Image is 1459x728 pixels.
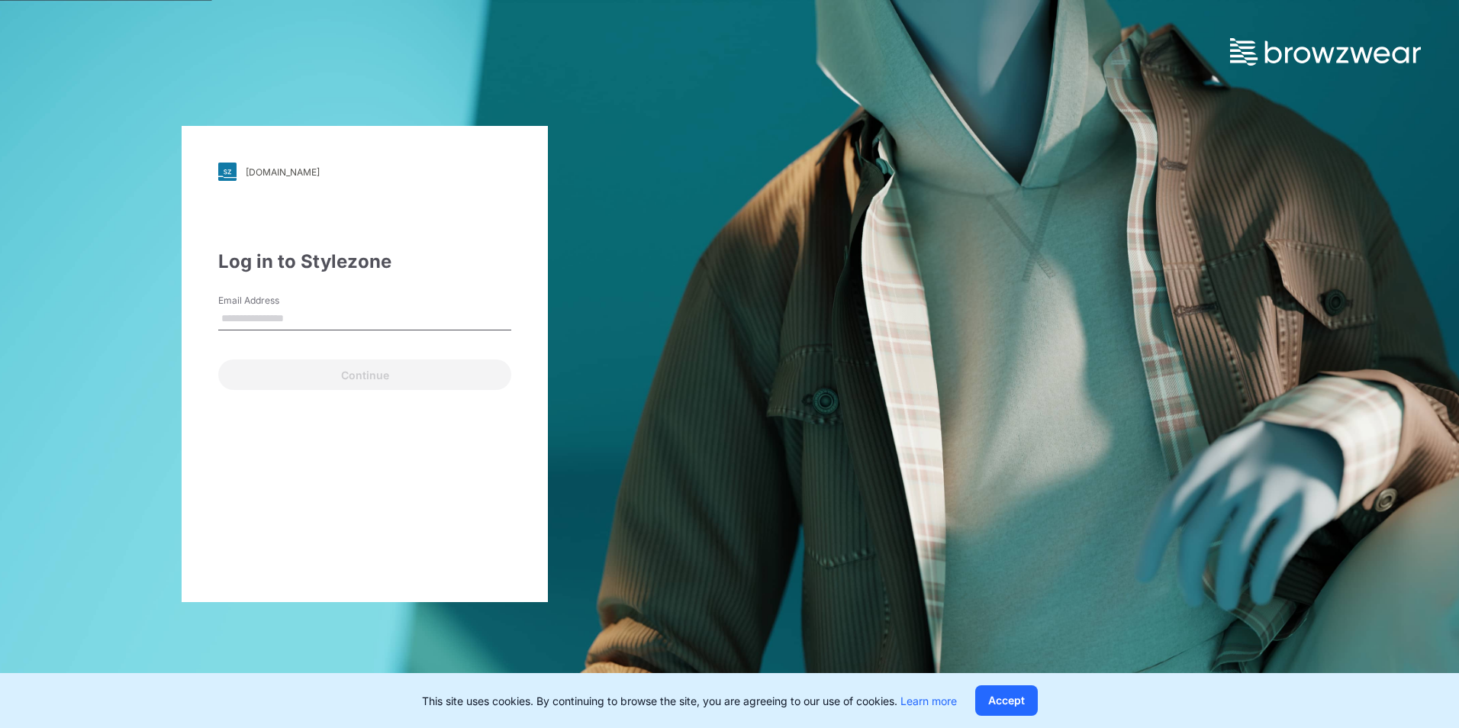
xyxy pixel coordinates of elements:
div: Log in to Stylezone [218,248,511,275]
button: Accept [975,685,1038,716]
div: [DOMAIN_NAME] [246,166,320,178]
a: Learn more [900,694,957,707]
img: svg+xml;base64,PHN2ZyB3aWR0aD0iMjgiIGhlaWdodD0iMjgiIHZpZXdCb3g9IjAgMCAyOCAyOCIgZmlsbD0ibm9uZSIgeG... [218,163,237,181]
a: [DOMAIN_NAME] [218,163,511,181]
label: Email Address [218,294,325,308]
img: browzwear-logo.73288ffb.svg [1230,38,1421,66]
p: This site uses cookies. By continuing to browse the site, you are agreeing to our use of cookies. [422,693,957,709]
